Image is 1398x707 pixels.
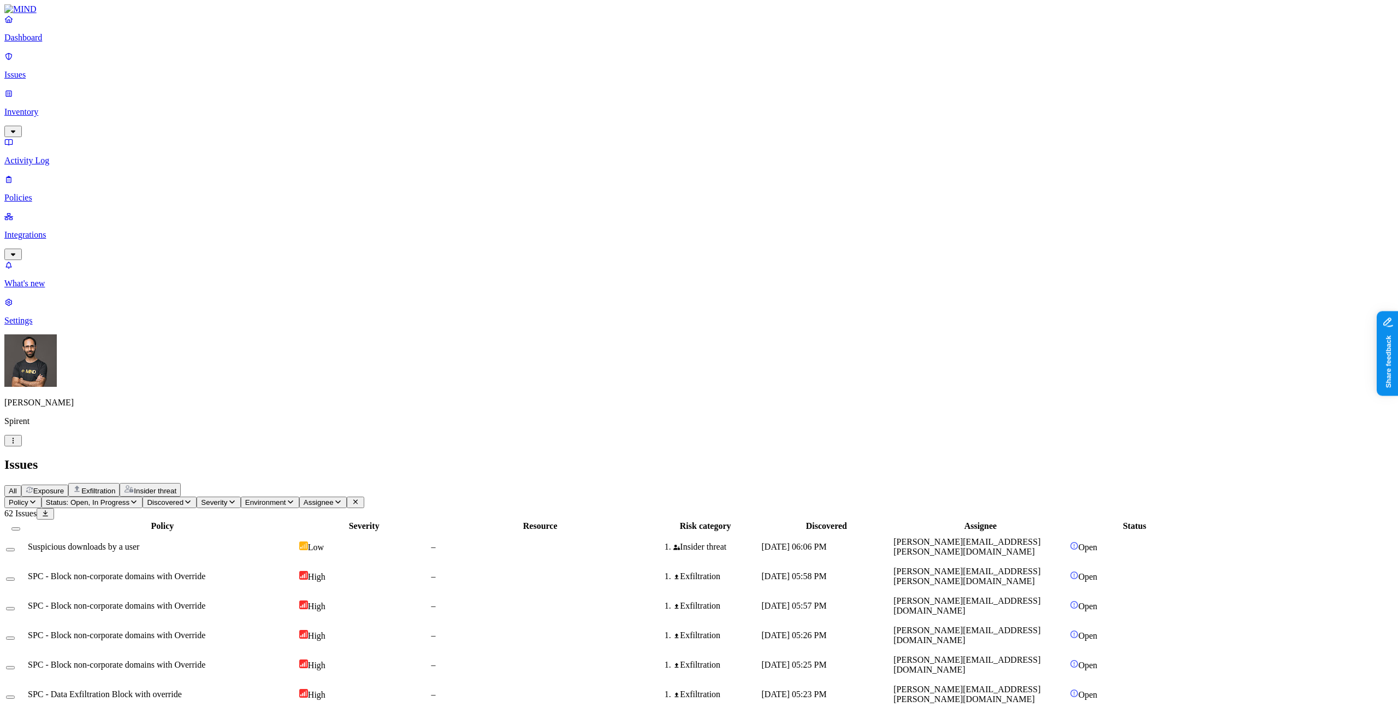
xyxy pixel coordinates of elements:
span: Assignee [304,498,334,506]
span: Severity [201,498,227,506]
p: Policies [4,193,1394,203]
img: severity-high [299,571,308,580]
a: What's new [4,260,1394,288]
div: Exfiltration [673,690,760,699]
span: SPC - Block non-corporate domains with Override [28,601,205,610]
span: – [431,690,435,699]
span: Discovered [147,498,183,506]
span: [DATE] 06:06 PM [762,542,827,551]
img: severity-high [299,659,308,668]
p: Activity Log [4,156,1394,166]
span: [PERSON_NAME][EMAIL_ADDRESS][PERSON_NAME][DOMAIN_NAME] [893,685,1040,704]
span: Open [1079,631,1098,640]
span: SPC - Data Exfiltration Block with override [28,690,182,699]
a: MIND [4,4,1394,14]
p: Issues [4,70,1394,80]
span: SPC - Block non-corporate domains with Override [28,631,205,640]
p: Settings [4,316,1394,326]
span: SPC - Block non-corporate domains with Override [28,660,205,669]
span: Open [1079,661,1098,670]
img: status-open [1070,600,1079,609]
span: [PERSON_NAME][EMAIL_ADDRESS][DOMAIN_NAME] [893,626,1040,645]
div: Status [1070,521,1200,531]
div: Severity [299,521,429,531]
div: Assignee [893,521,1068,531]
button: Select row [6,548,15,551]
span: Open [1079,602,1098,611]
img: status-open [1070,659,1079,668]
img: status-open [1070,689,1079,698]
div: Exfiltration [673,631,760,640]
span: [DATE] 05:26 PM [762,631,827,640]
span: All [9,487,17,495]
span: Open [1079,572,1098,581]
div: Exfiltration [673,601,760,611]
button: Select all [11,527,20,531]
img: MIND [4,4,37,14]
p: Spirent [4,416,1394,426]
a: Activity Log [4,137,1394,166]
span: High [308,690,325,699]
span: – [431,542,435,551]
p: Integrations [4,230,1394,240]
span: High [308,602,325,611]
span: [PERSON_NAME][EMAIL_ADDRESS][DOMAIN_NAME] [893,596,1040,615]
p: [PERSON_NAME] [4,398,1394,408]
span: [DATE] 05:58 PM [762,572,827,581]
img: status-open [1070,630,1079,639]
div: Exfiltration [673,572,760,581]
p: Inventory [4,107,1394,117]
img: Ohad Abarbanel [4,334,57,387]
span: Exposure [33,487,64,495]
span: Open [1079,690,1098,699]
span: [DATE] 05:23 PM [762,690,827,699]
button: Select row [6,696,15,699]
span: 62 Issues [4,509,37,518]
p: Dashboard [4,33,1394,43]
div: Resource [431,521,649,531]
a: Integrations [4,211,1394,258]
span: Policy [9,498,28,506]
a: Inventory [4,89,1394,135]
a: Policies [4,174,1394,203]
span: Status: Open, In Progress [46,498,129,506]
span: High [308,661,325,670]
img: severity-low [299,541,308,550]
span: [PERSON_NAME][EMAIL_ADDRESS][PERSON_NAME][DOMAIN_NAME] [893,537,1040,556]
img: severity-high [299,600,308,609]
div: Exfiltration [673,660,760,670]
span: Environment [245,498,286,506]
div: Policy [28,521,297,531]
h2: Issues [4,457,1394,472]
img: status-open [1070,541,1079,550]
span: [PERSON_NAME][EMAIL_ADDRESS][PERSON_NAME][DOMAIN_NAME] [893,567,1040,586]
div: Risk category [651,521,760,531]
span: – [431,631,435,640]
span: Open [1079,543,1098,552]
span: [DATE] 05:25 PM [762,660,827,669]
div: Discovered [762,521,892,531]
span: – [431,660,435,669]
img: severity-high [299,689,308,698]
a: Settings [4,297,1394,326]
span: – [431,572,435,581]
span: Exfiltration [81,487,115,495]
span: Suspicious downloads by a user [28,542,139,551]
span: High [308,631,325,640]
button: Select row [6,607,15,610]
a: Issues [4,51,1394,80]
span: – [431,601,435,610]
span: Insider threat [134,487,176,495]
button: Select row [6,666,15,669]
span: High [308,572,325,581]
img: status-open [1070,571,1079,580]
span: [DATE] 05:57 PM [762,601,827,610]
span: Low [308,543,324,552]
a: Dashboard [4,14,1394,43]
button: Select row [6,637,15,640]
div: Insider threat [673,542,760,552]
button: Select row [6,578,15,581]
p: What's new [4,279,1394,288]
span: [PERSON_NAME][EMAIL_ADDRESS][DOMAIN_NAME] [893,655,1040,674]
img: severity-high [299,630,308,639]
